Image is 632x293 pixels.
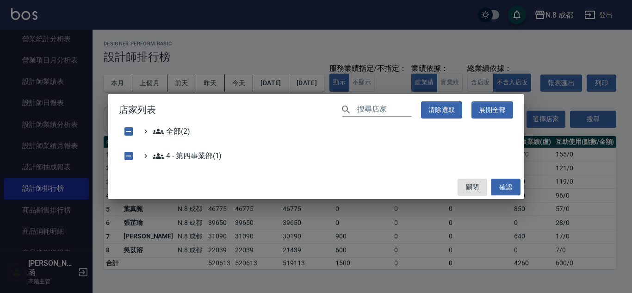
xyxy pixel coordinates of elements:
h2: 店家列表 [108,94,524,126]
input: 搜尋店家 [357,103,412,117]
button: 關閉 [458,179,487,196]
span: 4 - 第四事業部(1) [153,150,222,162]
span: 全部(2) [153,126,190,137]
button: 確認 [491,179,520,196]
button: 展開全部 [471,101,513,118]
button: 清除選取 [421,101,463,118]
